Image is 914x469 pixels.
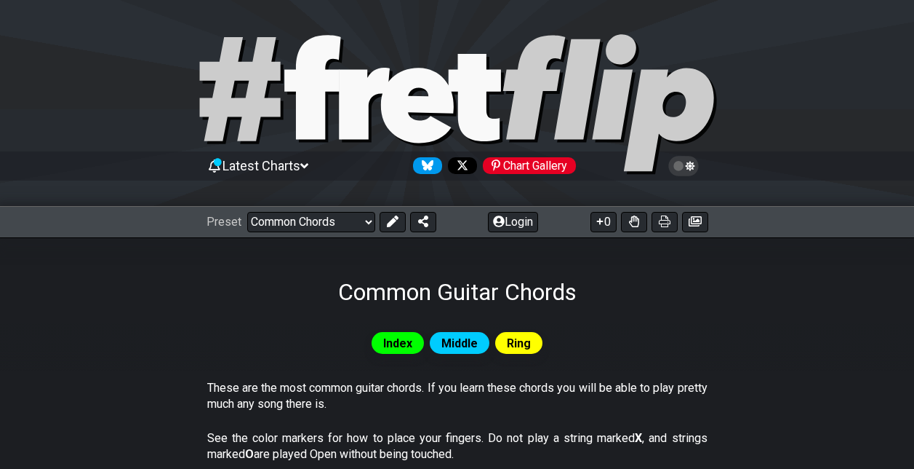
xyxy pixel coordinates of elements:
button: Edit Preset [380,212,406,232]
h1: Common Guitar Chords [338,278,577,306]
p: See the color markers for how to place your fingers. Do not play a string marked , and strings ma... [207,430,707,463]
p: These are the most common guitar chords. If you learn these chords you will be able to play prett... [207,380,707,413]
span: Latest Charts [223,158,300,173]
button: Toggle Dexterity for all fretkits [621,212,647,232]
strong: X [635,431,642,445]
button: Share Preset [410,212,436,232]
a: #fretflip at Pinterest [477,157,576,174]
span: Index [383,333,412,354]
button: Print [652,212,678,232]
button: 0 [590,212,617,232]
button: Login [488,212,538,232]
button: Create image [682,212,708,232]
span: Preset [207,215,241,229]
div: Chart Gallery [483,157,576,174]
strong: O [245,447,254,461]
span: Middle [441,333,478,354]
span: Toggle light / dark theme [676,159,692,173]
a: Follow #fretflip at Bluesky [407,157,442,174]
a: Follow #fretflip at X [442,157,477,174]
select: Preset [247,212,375,232]
span: Ring [507,333,531,354]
